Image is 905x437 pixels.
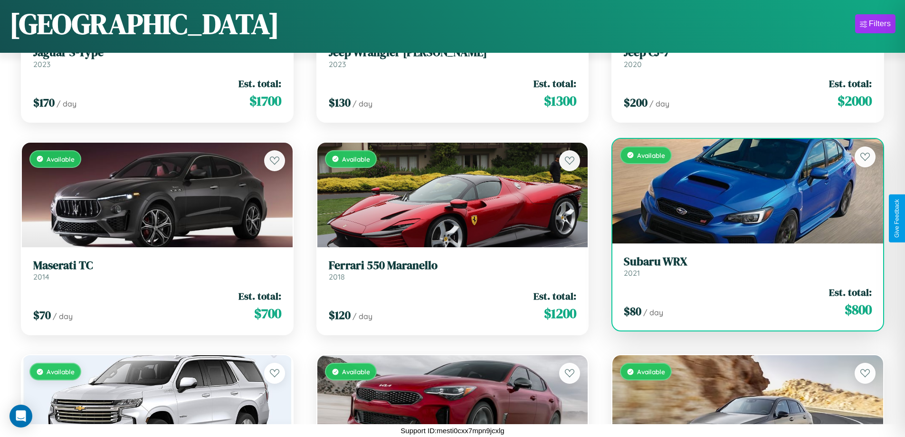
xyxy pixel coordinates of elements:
span: Available [637,368,665,376]
span: / day [352,99,372,108]
span: Est. total: [829,77,872,90]
span: $ 70 [33,307,51,323]
span: $ 1700 [249,91,281,110]
span: Available [47,155,75,163]
div: Give Feedback [894,199,900,238]
span: 2023 [33,59,50,69]
span: Est. total: [533,289,576,303]
span: Available [342,155,370,163]
span: / day [649,99,669,108]
a: Jeep Wrangler [PERSON_NAME]2023 [329,46,577,69]
a: Jaguar S-Type2023 [33,46,281,69]
span: $ 170 [33,95,55,110]
a: Jeep CJ-72020 [624,46,872,69]
span: Est. total: [533,77,576,90]
span: $ 800 [845,300,872,319]
span: $ 120 [329,307,351,323]
a: Subaru WRX2021 [624,255,872,278]
h3: Jeep CJ-7 [624,46,872,59]
p: Support ID: mesti0cxx7mpn9jcxlg [400,424,504,437]
a: Ferrari 550 Maranello2018 [329,259,577,282]
span: 2014 [33,272,49,282]
span: / day [643,308,663,317]
h3: Ferrari 550 Maranello [329,259,577,272]
span: $ 130 [329,95,351,110]
div: Filters [869,19,891,29]
span: Available [47,368,75,376]
span: Est. total: [238,289,281,303]
h3: Jaguar S-Type [33,46,281,59]
div: Open Intercom Messenger [10,405,32,427]
h3: Subaru WRX [624,255,872,269]
h3: Maserati TC [33,259,281,272]
span: / day [57,99,76,108]
span: / day [352,311,372,321]
span: Available [342,368,370,376]
span: 2023 [329,59,346,69]
span: $ 1200 [544,304,576,323]
span: $ 2000 [838,91,872,110]
span: $ 80 [624,303,641,319]
span: 2021 [624,268,640,278]
span: Est. total: [238,77,281,90]
span: / day [53,311,73,321]
a: Maserati TC2014 [33,259,281,282]
span: $ 1300 [544,91,576,110]
span: Available [637,151,665,159]
button: Filters [855,14,895,33]
span: $ 200 [624,95,648,110]
span: 2020 [624,59,642,69]
span: 2018 [329,272,345,282]
h1: [GEOGRAPHIC_DATA] [10,4,279,43]
span: Est. total: [829,285,872,299]
h3: Jeep Wrangler [PERSON_NAME] [329,46,577,59]
span: $ 700 [254,304,281,323]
